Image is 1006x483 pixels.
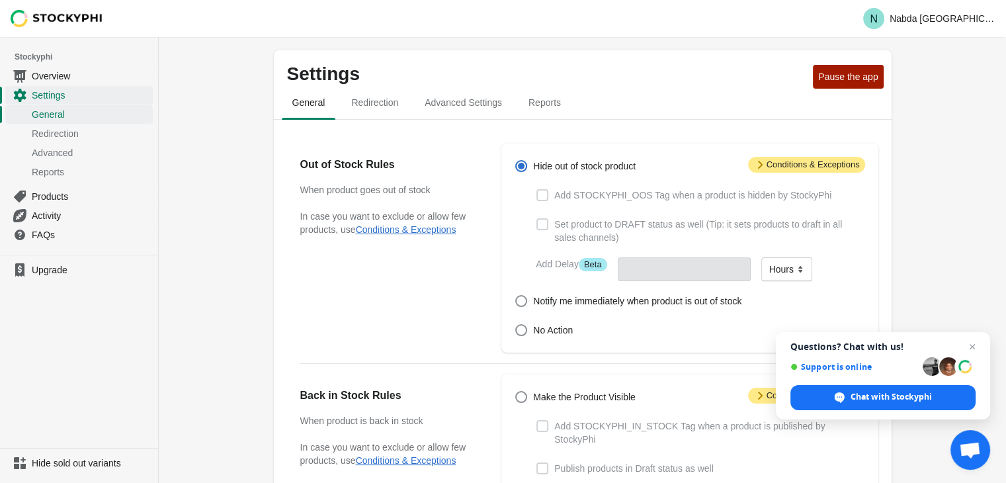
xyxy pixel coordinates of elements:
p: Nabda [GEOGRAPHIC_DATA] [890,13,995,24]
a: Hide sold out variants [5,454,153,472]
button: reports [515,85,574,120]
span: Notify me immediately when product is out of stock [533,294,741,308]
button: Conditions & Exceptions [356,224,456,235]
a: Activity [5,206,153,225]
span: Chat with Stockyphi [851,391,932,403]
a: Advanced [5,143,153,162]
span: Redirection [32,127,150,140]
span: No Action [533,324,573,337]
span: Questions? Chat with us! [790,341,976,352]
span: Add STOCKYPHI_IN_STOCK Tag when a product is published by StockyPhi [554,419,864,446]
span: Advanced [32,146,150,159]
a: Products [5,187,153,206]
span: Products [32,190,150,203]
span: Conditions & Exceptions [748,388,865,404]
p: Settings [287,64,808,85]
span: Advanced Settings [414,91,513,114]
text: N [870,13,878,24]
span: Publish products in Draft status as well [554,462,713,475]
span: General [282,91,336,114]
span: Pause the app [818,71,878,82]
a: Settings [5,85,153,105]
span: Overview [32,69,150,83]
button: redirection [338,85,411,120]
button: Pause the app [813,65,883,89]
span: General [32,108,150,121]
a: Redirection [5,124,153,143]
a: General [5,105,153,124]
span: FAQs [32,228,150,241]
a: Overview [5,66,153,85]
a: Upgrade [5,261,153,279]
p: In case you want to exclude or allow few products, use [300,210,476,236]
button: Conditions & Exceptions [356,455,456,466]
span: Upgrade [32,263,150,277]
span: Beta [579,258,607,271]
label: Add Delay [536,257,607,271]
span: Conditions & Exceptions [748,157,865,173]
span: Redirection [341,91,409,114]
a: Open chat [950,430,990,470]
span: Reports [518,91,571,114]
button: Avatar with initials NNabda [GEOGRAPHIC_DATA] [858,5,1001,32]
span: Stockyphi [15,50,158,64]
span: Chat with Stockyphi [790,385,976,410]
button: general [279,85,339,120]
span: Hide sold out variants [32,457,150,470]
a: Reports [5,162,153,181]
button: Advanced settings [411,85,515,120]
h2: Out of Stock Rules [300,157,476,173]
h3: When product is back in stock [300,414,476,427]
span: Add STOCKYPHI_OOS Tag when a product is hidden by StockyPhi [554,189,831,202]
span: Set product to DRAFT status as well (Tip: it sets products to draft in all sales channels) [554,218,864,244]
a: FAQs [5,225,153,244]
span: Avatar with initials N [863,8,884,29]
span: Reports [32,165,150,179]
span: Settings [32,89,150,102]
h2: Back in Stock Rules [300,388,476,404]
p: In case you want to exclude or allow few products, use [300,441,476,467]
h3: When product goes out of stock [300,183,476,197]
img: Stockyphi [11,10,103,27]
span: Make the Product Visible [533,390,636,404]
span: Support is online [790,362,918,372]
span: Activity [32,209,150,222]
span: Hide out of stock product [533,159,636,173]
